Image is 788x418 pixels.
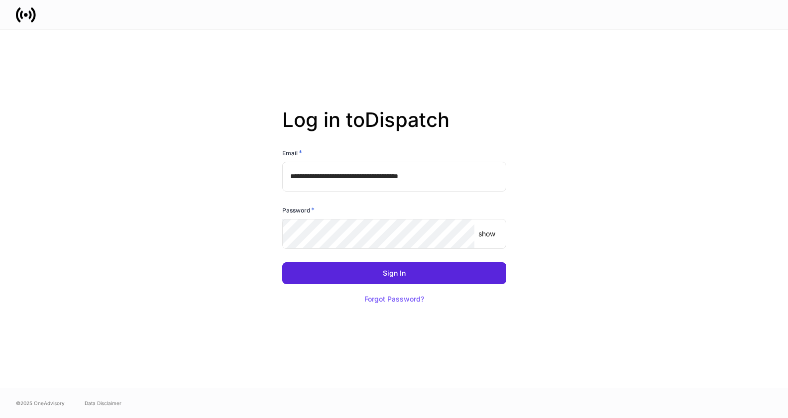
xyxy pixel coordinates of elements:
a: Data Disclaimer [85,399,121,407]
button: Forgot Password? [352,288,437,310]
h6: Password [282,205,315,215]
div: Forgot Password? [364,296,424,303]
div: Sign In [383,270,406,277]
p: show [478,229,495,239]
button: Sign In [282,262,506,284]
span: © 2025 OneAdvisory [16,399,65,407]
h2: Log in to Dispatch [282,108,506,148]
h6: Email [282,148,302,158]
